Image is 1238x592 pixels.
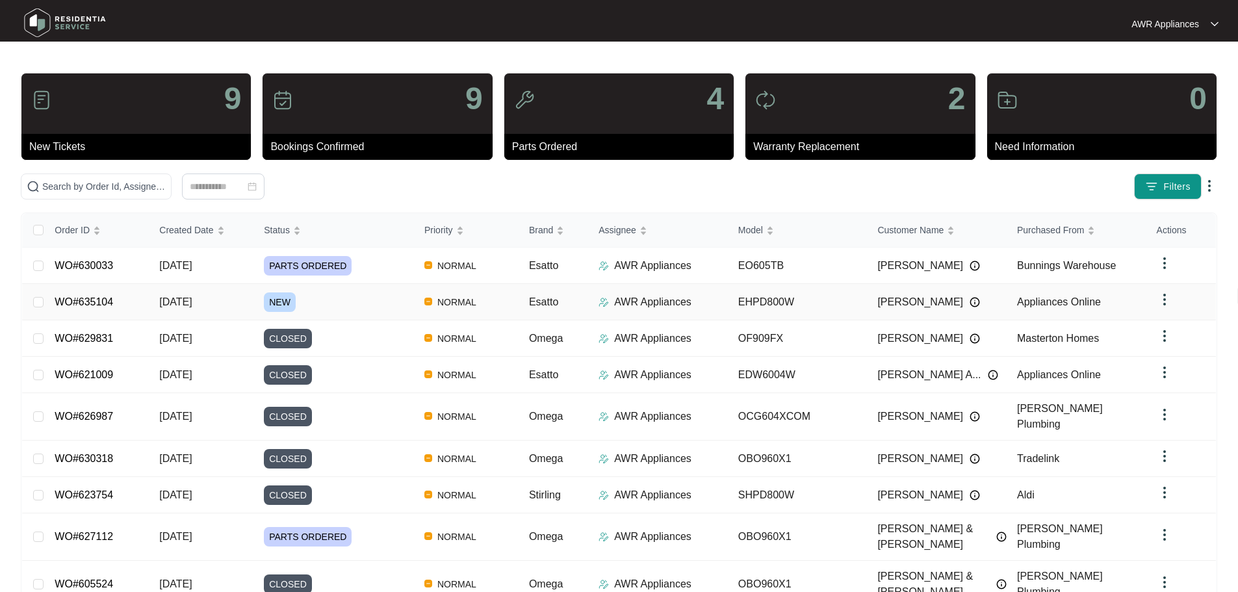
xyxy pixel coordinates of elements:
img: Assigner Icon [599,370,609,380]
span: Filters [1163,180,1191,194]
span: Masterton Homes [1017,333,1099,344]
span: Tradelink [1017,453,1059,464]
span: Esatto [529,296,558,307]
span: Omega [529,578,563,589]
span: CLOSED [264,485,312,505]
th: Brand [519,213,588,248]
th: Order ID [44,213,149,248]
p: 9 [224,83,242,114]
img: dropdown arrow [1157,365,1172,380]
td: EDW6004W [728,357,868,393]
img: Info icon [970,490,980,500]
span: Omega [529,453,563,464]
img: Info icon [970,454,980,464]
td: OBO960X1 [728,513,868,561]
th: Actions [1146,213,1216,248]
p: 0 [1189,83,1207,114]
p: New Tickets [29,139,251,155]
p: AWR Appliances [614,576,691,592]
img: Vercel Logo [424,412,432,420]
img: Info icon [970,411,980,422]
img: Vercel Logo [424,370,432,378]
img: Info icon [988,370,998,380]
span: [PERSON_NAME] [877,331,963,346]
img: dropdown arrow [1202,178,1217,194]
span: [DATE] [159,260,192,271]
a: WO#605524 [55,578,113,589]
p: AWR Appliances [614,487,691,503]
span: Omega [529,411,563,422]
img: icon [31,90,52,110]
span: [DATE] [159,578,192,589]
a: WO#621009 [55,369,113,380]
img: Vercel Logo [424,532,432,540]
span: Omega [529,531,563,542]
p: AWR Appliances [614,367,691,383]
span: [PERSON_NAME] [877,451,963,467]
a: WO#635104 [55,296,113,307]
span: NORMAL [432,451,482,467]
td: EO605TB [728,248,868,284]
img: icon [997,90,1018,110]
span: Model [738,223,763,237]
span: NORMAL [432,331,482,346]
img: Vercel Logo [424,491,432,498]
img: dropdown arrow [1157,255,1172,271]
p: 2 [948,83,966,114]
span: [PERSON_NAME] & [PERSON_NAME] [877,521,990,552]
img: Assigner Icon [599,532,609,542]
p: 9 [465,83,483,114]
th: Priority [414,213,519,248]
img: dropdown arrow [1157,292,1172,307]
span: PARTS ORDERED [264,256,352,276]
span: NORMAL [432,367,482,383]
img: icon [755,90,776,110]
th: Created Date [149,213,253,248]
a: WO#630033 [55,260,113,271]
th: Purchased From [1007,213,1146,248]
img: residentia service logo [19,3,110,42]
img: dropdown arrow [1211,21,1219,27]
td: OBO960X1 [728,441,868,477]
span: NORMAL [432,258,482,274]
img: dropdown arrow [1157,574,1172,590]
a: WO#626987 [55,411,113,422]
span: Esatto [529,369,558,380]
span: [DATE] [159,296,192,307]
span: PARTS ORDERED [264,527,352,547]
p: Parts Ordered [512,139,734,155]
span: [PERSON_NAME] A... [877,367,981,383]
span: CLOSED [264,365,312,385]
p: AWR Appliances [614,529,691,545]
span: CLOSED [264,407,312,426]
span: CLOSED [264,449,312,469]
p: 4 [706,83,724,114]
img: Assigner Icon [599,333,609,344]
img: Vercel Logo [424,580,432,587]
img: Info icon [970,261,980,271]
img: icon [514,90,535,110]
img: Vercel Logo [424,334,432,342]
p: AWR Appliances [1131,18,1199,31]
img: dropdown arrow [1157,328,1172,344]
span: Stirling [529,489,561,500]
p: AWR Appliances [614,409,691,424]
span: [PERSON_NAME] [877,258,963,274]
a: WO#627112 [55,531,113,542]
span: [DATE] [159,531,192,542]
th: Model [728,213,868,248]
th: Customer Name [867,213,1007,248]
p: AWR Appliances [614,294,691,310]
span: NORMAL [432,576,482,592]
img: dropdown arrow [1157,407,1172,422]
td: OCG604XCOM [728,393,868,441]
p: Bookings Confirmed [270,139,492,155]
img: dropdown arrow [1157,485,1172,500]
img: Vercel Logo [424,298,432,305]
a: WO#629831 [55,333,113,344]
img: Assigner Icon [599,490,609,500]
span: Aldi [1017,489,1035,500]
span: Status [264,223,290,237]
span: [PERSON_NAME] [877,409,963,424]
span: Esatto [529,260,558,271]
